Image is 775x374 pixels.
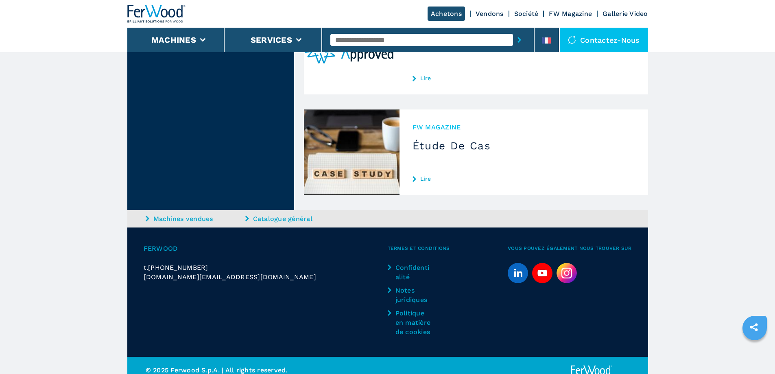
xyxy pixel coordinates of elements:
a: Achetons [428,7,465,21]
span: Vous pouvez également nous trouver sur [508,244,632,253]
span: Termes et conditions [388,244,508,253]
a: Lire [413,75,635,81]
img: Étude De Cas [304,109,400,195]
span: [DOMAIN_NAME][EMAIL_ADDRESS][DOMAIN_NAME] [144,272,316,282]
span: Ferwood [144,244,388,253]
div: Contactez-nous [560,28,648,52]
a: Vendons [476,10,504,17]
button: Machines [151,35,196,45]
a: Lire [413,175,635,182]
a: Machines vendues [146,214,243,223]
button: submit-button [513,31,526,49]
span: [PHONE_NUMBER] [148,263,208,272]
span: FW MAGAZINE [413,122,635,132]
a: FW Magazine [549,10,592,17]
iframe: Chat [740,337,769,368]
a: Politique en matière de cookies [388,308,432,337]
img: Ferwood [127,5,186,23]
a: Société [514,10,539,17]
a: Confidentialité [388,263,432,282]
a: sharethis [744,317,764,337]
a: Gallerie Video [603,10,648,17]
h3: Étude De Cas [413,139,635,152]
a: Notes juridiques [388,286,432,304]
a: linkedin [508,263,528,283]
img: Contactez-nous [568,36,576,44]
a: Catalogue général [245,214,343,223]
button: Services [251,35,292,45]
img: Instagram [557,263,577,283]
div: t. [144,263,388,272]
a: youtube [532,263,552,283]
